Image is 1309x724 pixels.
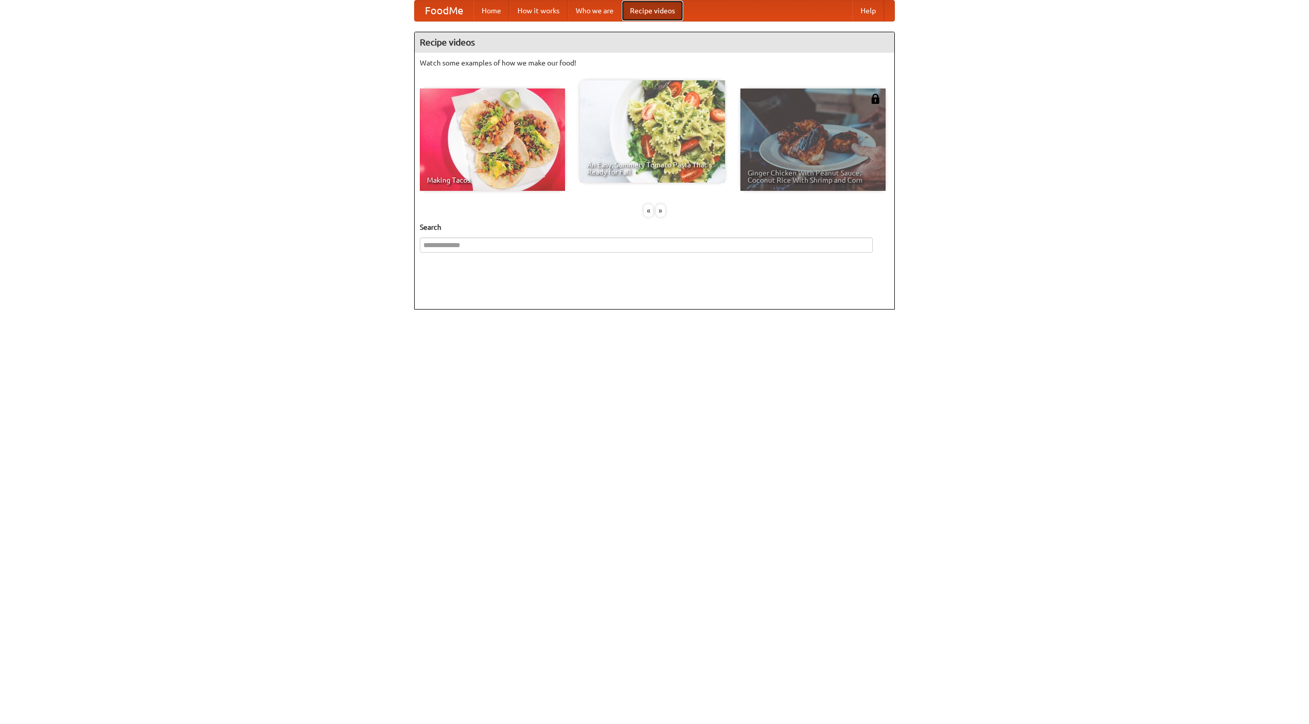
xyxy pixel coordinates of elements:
h5: Search [420,222,889,232]
a: Help [852,1,884,21]
a: Recipe videos [622,1,683,21]
a: How it works [509,1,568,21]
div: « [644,204,653,217]
span: Making Tacos [427,177,558,184]
a: Home [473,1,509,21]
p: Watch some examples of how we make our food! [420,58,889,68]
span: An Easy, Summery Tomato Pasta That's Ready for Fall [587,161,718,175]
img: 483408.png [870,94,881,104]
a: Who we are [568,1,622,21]
a: An Easy, Summery Tomato Pasta That's Ready for Fall [580,80,725,183]
div: » [656,204,665,217]
a: FoodMe [415,1,473,21]
a: Making Tacos [420,89,565,191]
h4: Recipe videos [415,32,894,53]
